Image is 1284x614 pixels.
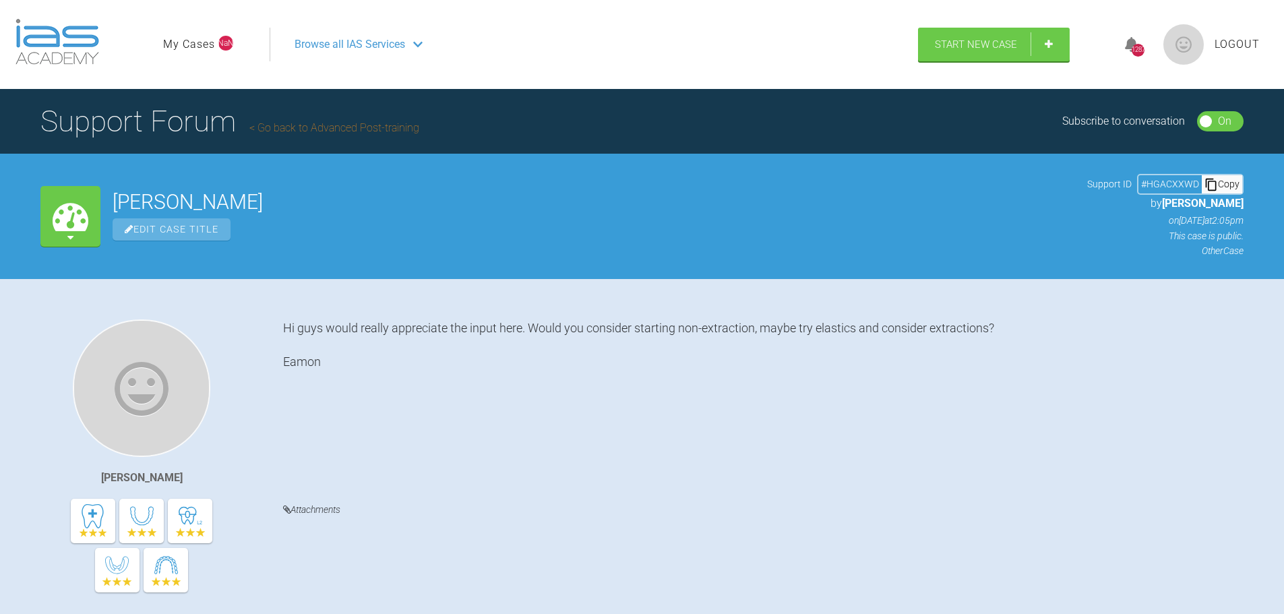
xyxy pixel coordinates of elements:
div: [PERSON_NAME] [101,469,183,487]
h4: Attachments [283,501,1244,518]
div: Copy [1202,175,1242,193]
a: My Cases [163,36,215,53]
img: logo-light.3e3ef733.png [16,19,99,65]
h2: [PERSON_NAME] [113,192,1075,212]
div: Hi guys would really appreciate the input here. Would you consider starting non-extraction, maybe... [283,319,1244,481]
p: This case is public. [1087,228,1244,243]
span: Start New Case [935,38,1017,51]
img: Eamon OReilly [73,319,210,457]
div: Subscribe to conversation [1062,113,1185,130]
div: 1287 [1132,44,1144,57]
span: Support ID [1087,177,1132,191]
p: on [DATE] at 2:05pm [1087,213,1244,228]
span: Edit Case Title [113,218,231,241]
img: profile.png [1163,24,1204,65]
h1: Support Forum [40,98,419,145]
span: Browse all IAS Services [295,36,405,53]
span: NaN [218,36,233,51]
p: by [1087,195,1244,212]
span: [PERSON_NAME] [1162,197,1244,210]
a: Logout [1215,36,1260,53]
div: # HGACXXWD [1138,177,1202,191]
a: Go back to Advanced Post-training [249,121,419,134]
div: On [1218,113,1231,130]
p: Other Case [1087,243,1244,258]
a: Start New Case [918,28,1070,61]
